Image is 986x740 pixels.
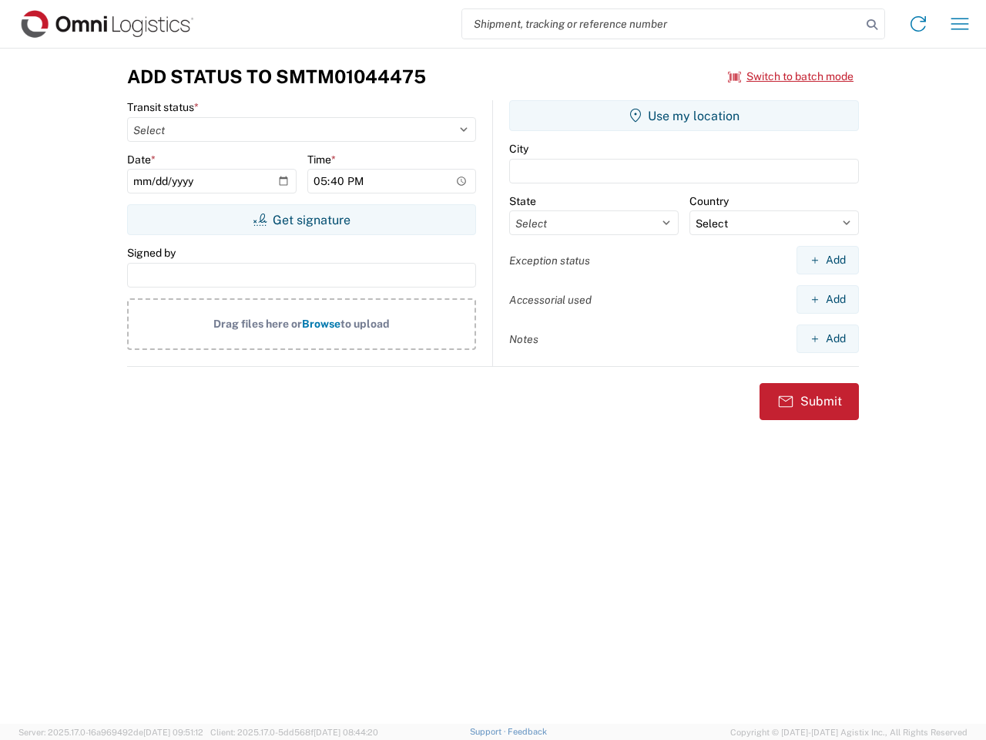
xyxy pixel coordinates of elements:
button: Switch to batch mode [728,64,854,89]
button: Use my location [509,100,859,131]
button: Get signature [127,204,476,235]
label: Time [307,153,336,166]
label: Date [127,153,156,166]
label: Notes [509,332,538,346]
label: Exception status [509,254,590,267]
label: Accessorial used [509,293,592,307]
span: to upload [340,318,390,330]
button: Add [797,246,859,274]
label: State [509,194,536,208]
label: Country [689,194,729,208]
button: Add [797,325,859,353]
span: [DATE] 09:51:12 [143,728,203,737]
label: City [509,142,528,156]
span: [DATE] 08:44:20 [314,728,378,737]
input: Shipment, tracking or reference number [462,9,861,39]
span: Client: 2025.17.0-5dd568f [210,728,378,737]
label: Transit status [127,100,199,114]
label: Signed by [127,246,176,260]
a: Feedback [508,727,547,736]
span: Browse [302,318,340,330]
h3: Add Status to SMTM01044475 [127,66,426,88]
button: Add [797,285,859,314]
span: Drag files here or [213,318,302,330]
a: Support [470,727,508,736]
button: Submit [760,383,859,420]
span: Copyright © [DATE]-[DATE] Agistix Inc., All Rights Reserved [730,725,968,739]
span: Server: 2025.17.0-16a969492de [18,728,203,737]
